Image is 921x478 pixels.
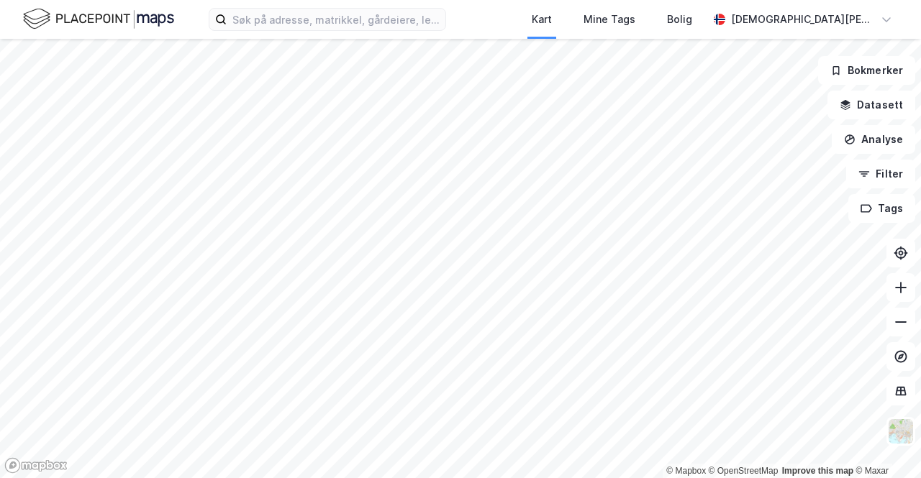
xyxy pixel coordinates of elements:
[532,11,552,28] div: Kart
[849,409,921,478] div: Kontrollprogram for chat
[23,6,174,32] img: logo.f888ab2527a4732fd821a326f86c7f29.svg
[832,125,915,154] button: Analyse
[584,11,635,28] div: Mine Tags
[731,11,875,28] div: [DEMOGRAPHIC_DATA][PERSON_NAME]
[818,56,915,85] button: Bokmerker
[667,11,692,28] div: Bolig
[666,466,706,476] a: Mapbox
[709,466,779,476] a: OpenStreetMap
[827,91,915,119] button: Datasett
[4,457,68,474] a: Mapbox homepage
[846,160,915,188] button: Filter
[782,466,853,476] a: Improve this map
[849,409,921,478] iframe: Chat Widget
[848,194,915,223] button: Tags
[227,9,445,30] input: Søk på adresse, matrikkel, gårdeiere, leietakere eller personer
